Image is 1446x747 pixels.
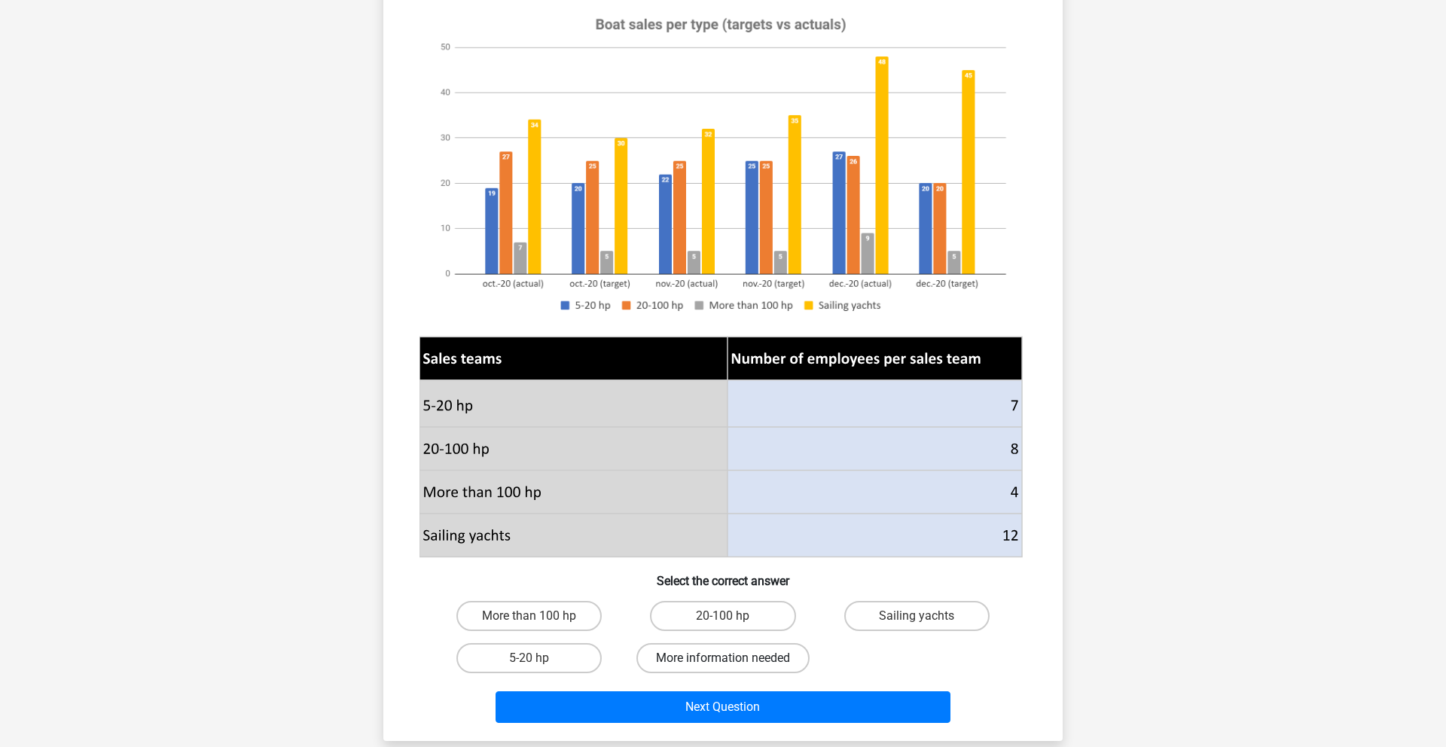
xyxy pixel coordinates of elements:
h6: Select the correct answer [407,562,1039,588]
label: Sailing yachts [844,601,990,631]
label: 5-20 hp [456,643,602,673]
label: More information needed [636,643,810,673]
label: More than 100 hp [456,601,602,631]
button: Next Question [496,691,951,723]
label: 20-100 hp [650,601,795,631]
